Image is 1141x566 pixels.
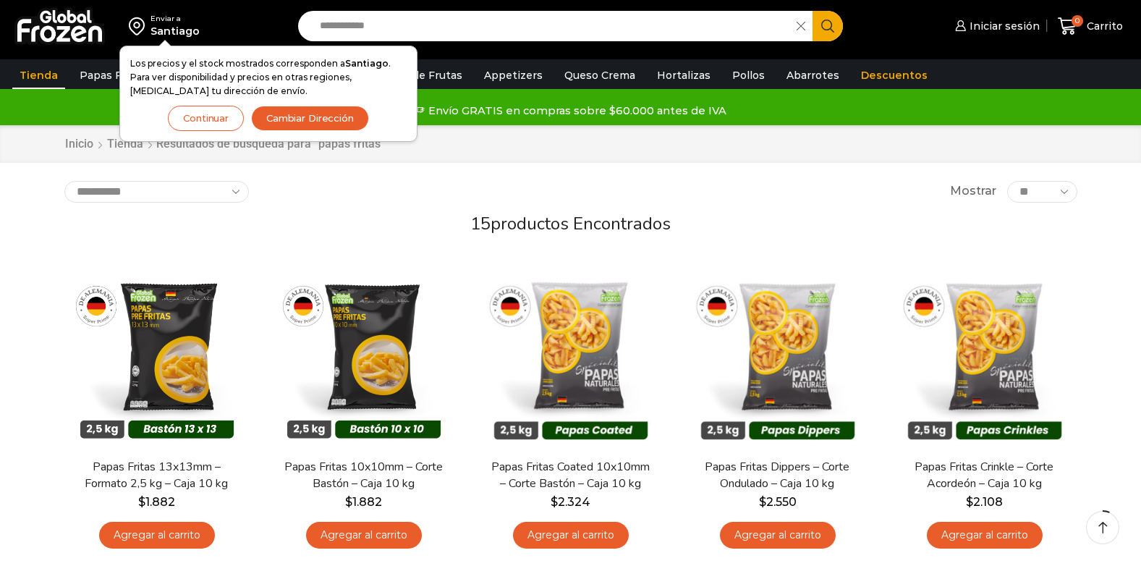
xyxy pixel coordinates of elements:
span: $ [138,495,145,509]
a: Pollos [725,62,772,89]
div: Santiago [150,24,200,38]
a: Pulpa de Frutas [372,62,470,89]
bdi: 1.882 [138,495,175,509]
span: Carrito [1083,19,1123,33]
span: $ [759,495,766,509]
bdi: 1.882 [345,495,382,509]
bdi: 2.550 [759,495,797,509]
a: Papas Fritas [72,62,153,89]
a: 0 Carrito [1054,9,1127,43]
a: Appetizers [477,62,550,89]
a: Papas Fritas Coated 10x10mm – Corte Bastón – Caja 10 kg [487,459,653,492]
a: Agregar al carrito: “Papas Fritas Crinkle - Corte Acordeón - Caja 10 kg” [927,522,1043,549]
a: Abarrotes [779,62,847,89]
span: $ [345,495,352,509]
a: Hortalizas [650,62,718,89]
span: Mostrar [950,183,996,200]
a: Agregar al carrito: “Papas Fritas Coated 10x10mm - Corte Bastón - Caja 10 kg” [513,522,629,549]
span: $ [966,495,973,509]
span: productos encontrados [491,212,671,235]
a: Tienda [106,136,144,153]
bdi: 2.324 [551,495,590,509]
span: 0 [1072,15,1083,27]
button: Cambiar Dirección [251,106,369,131]
select: Pedido de la tienda [64,181,249,203]
h1: Resultados de búsqueda para “papas fritas” [156,137,385,151]
button: Continuar [168,106,244,131]
a: Queso Crema [557,62,642,89]
p: Los precios y el stock mostrados corresponden a . Para ver disponibilidad y precios en otras regi... [130,56,407,98]
a: Tienda [12,62,65,89]
a: Papas Fritas Crinkle – Corte Acordeón – Caja 10 kg [901,459,1067,492]
a: Inicio [64,136,94,153]
a: Papas Fritas 10x10mm – Corte Bastón – Caja 10 kg [280,459,446,492]
a: Agregar al carrito: “Papas Fritas Dippers - Corte Ondulado - Caja 10 kg” [720,522,836,549]
span: Iniciar sesión [966,19,1040,33]
a: Papas Fritas Dippers – Corte Ondulado – Caja 10 kg [694,459,860,492]
a: Papas Fritas 13x13mm – Formato 2,5 kg – Caja 10 kg [73,459,239,492]
strong: Santiago [345,58,389,69]
div: Enviar a [150,14,200,24]
a: Agregar al carrito: “Papas Fritas 10x10mm - Corte Bastón - Caja 10 kg” [306,522,422,549]
a: Iniciar sesión [951,12,1040,41]
img: address-field-icon.svg [129,14,150,38]
button: Search button [813,11,843,41]
span: $ [551,495,558,509]
span: 15 [470,212,491,235]
a: Agregar al carrito: “Papas Fritas 13x13mm - Formato 2,5 kg - Caja 10 kg” [99,522,215,549]
a: Descuentos [854,62,935,89]
nav: Breadcrumb [64,136,385,153]
bdi: 2.108 [966,495,1003,509]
